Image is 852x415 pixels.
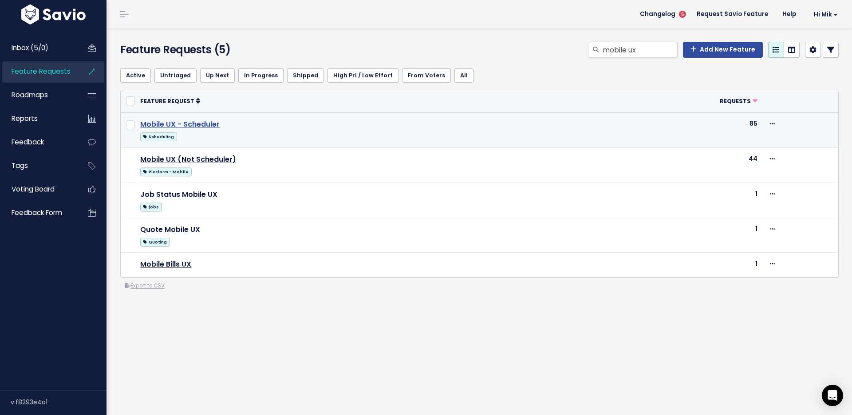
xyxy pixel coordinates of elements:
[12,184,55,194] span: Voting Board
[2,179,74,200] a: Voting Board
[140,132,177,141] span: Scheduling
[12,208,62,217] span: Feedback form
[803,8,845,21] a: Hi Mik
[572,183,763,218] td: 1
[2,61,74,82] a: Feature Requests
[140,236,170,247] a: Quoting
[2,85,74,105] a: Roadmaps
[822,385,843,406] div: Open Intercom Messenger
[2,132,74,152] a: Feedback
[140,154,236,164] a: Mobile UX (Not Scheduler)
[775,8,803,21] a: Help
[120,68,151,83] a: Active
[287,68,324,83] a: Shipped
[572,218,763,253] td: 1
[679,11,686,18] span: 5
[683,42,763,58] a: Add New Feature
[690,8,775,21] a: Request Savio Feature
[2,108,74,129] a: Reports
[19,4,88,24] img: logo-white.9d6f32f41409.svg
[2,156,74,176] a: Tags
[200,68,235,83] a: Up Next
[140,96,200,105] a: Feature Request
[140,203,162,211] span: jobs
[12,43,48,52] span: Inbox (5/0)
[140,189,217,200] a: Job Status Mobile UX
[2,38,74,58] a: Inbox (5/0)
[12,90,48,100] span: Roadmaps
[602,42,678,58] input: Search features...
[12,161,28,170] span: Tags
[140,119,220,129] a: Mobile UX - Scheduler
[572,148,763,183] td: 44
[12,67,71,76] span: Feature Requests
[154,68,197,83] a: Untriaged
[572,112,763,148] td: 85
[140,168,191,176] span: Platform - Mobile
[11,391,106,414] div: v.f8293e4a1
[140,238,170,247] span: Quoting
[140,224,200,235] a: Quote Mobile UX
[125,282,165,289] a: Export to CSV
[12,137,44,147] span: Feedback
[120,68,839,83] ul: Filter feature requests
[12,114,38,123] span: Reports
[814,11,838,18] span: Hi Mik
[327,68,398,83] a: High Pri / Low Effort
[140,97,194,105] span: Feature Request
[140,201,162,212] a: jobs
[120,42,351,58] h4: Feature Requests (5)
[572,253,763,277] td: 1
[640,11,675,17] span: Changelog
[140,259,191,269] a: Mobile Bills UX
[454,68,473,83] a: All
[140,166,191,177] a: Platform - Mobile
[2,203,74,223] a: Feedback form
[720,97,751,105] span: Requests
[720,96,757,105] a: Requests
[402,68,451,83] a: From Voters
[238,68,284,83] a: In Progress
[140,131,177,142] a: Scheduling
